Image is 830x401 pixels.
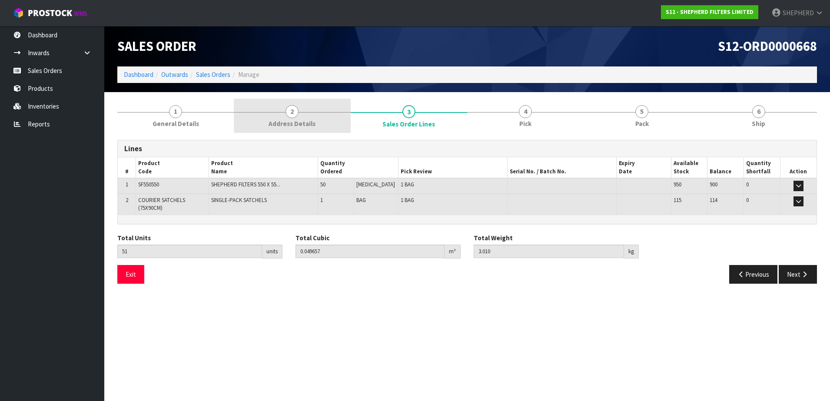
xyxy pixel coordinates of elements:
[519,105,532,118] span: 4
[474,233,513,242] label: Total Weight
[74,10,87,18] small: WMS
[752,119,765,128] span: Ship
[398,157,508,178] th: Pick Review
[169,105,182,118] span: 1
[138,181,159,188] span: SF550550
[674,181,681,188] span: 950
[356,181,395,188] span: [MEDICAL_DATA]
[117,265,144,284] button: Exit
[124,145,810,153] h3: Lines
[519,119,531,128] span: Pick
[401,196,414,204] span: 1 BAG
[401,181,414,188] span: 1 BAG
[138,196,185,212] span: COURIER SATCHELS (75X90CM)
[117,233,151,242] label: Total Units
[671,157,707,178] th: Available Stock
[624,245,639,258] div: kg
[196,70,230,79] a: Sales Orders
[320,196,323,204] span: 1
[710,196,717,204] span: 114
[382,119,435,129] span: Sales Order Lines
[211,181,280,188] span: SHEPHERD FILTERS 550 X 55...
[635,105,648,118] span: 5
[117,38,196,54] span: Sales Order
[28,7,72,19] span: ProStock
[117,133,817,290] span: Sales Order Lines
[718,38,817,54] span: S12-ORD0000668
[744,157,780,178] th: Quantity Shortfall
[674,196,681,204] span: 115
[729,265,778,284] button: Previous
[295,233,329,242] label: Total Cubic
[124,70,153,79] a: Dashboard
[211,196,267,204] span: SINGLE-PACK SATCHELS
[402,105,415,118] span: 3
[617,157,671,178] th: Expiry Date
[118,157,136,178] th: #
[666,8,754,16] strong: S12 - SHEPHERD FILTERS LIMITED
[209,157,318,178] th: Product Name
[295,245,445,258] input: Total Cubic
[161,70,188,79] a: Outwards
[746,181,749,188] span: 0
[126,181,128,188] span: 1
[318,157,398,178] th: Quantity Ordered
[780,157,817,178] th: Action
[153,119,199,128] span: General Details
[262,245,282,258] div: units
[126,196,128,204] span: 2
[238,70,259,79] span: Manage
[752,105,765,118] span: 6
[707,157,744,178] th: Balance
[286,105,299,118] span: 2
[746,196,749,204] span: 0
[635,119,649,128] span: Pack
[320,181,325,188] span: 50
[356,196,366,204] span: BAG
[269,119,315,128] span: Address Details
[474,245,624,258] input: Total Weight
[779,265,817,284] button: Next
[136,157,209,178] th: Product Code
[117,245,262,258] input: Total Units
[783,9,814,17] span: SHEPHERD
[710,181,717,188] span: 900
[13,7,24,18] img: cube-alt.png
[508,157,617,178] th: Serial No. / Batch No.
[445,245,461,258] div: m³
